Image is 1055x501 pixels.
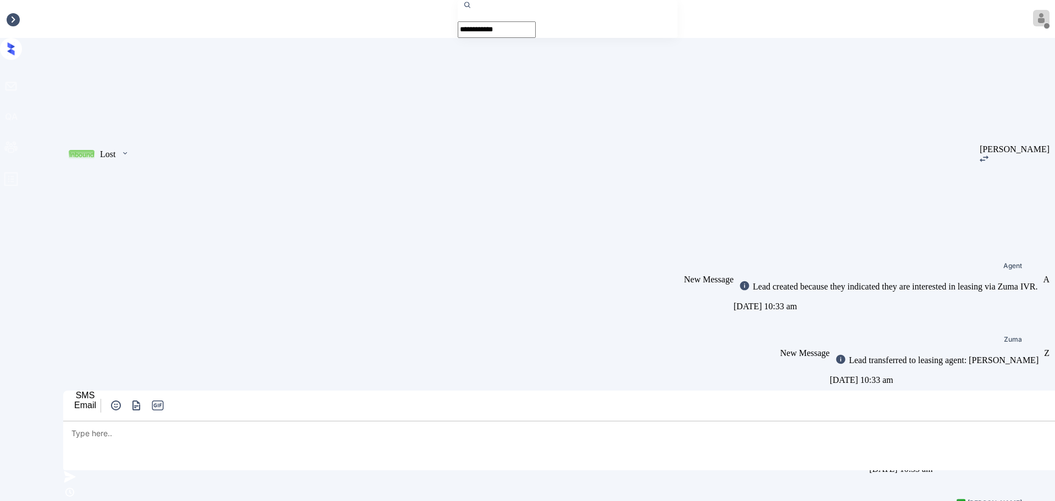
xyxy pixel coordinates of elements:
div: Sync'd w knock [830,388,1044,403]
img: icon-zuma [980,155,989,162]
span: New Message [684,275,734,284]
img: icon-zuma [835,354,846,365]
span: profile [3,171,19,191]
span: Agent [1003,263,1022,269]
div: Lead created because they indicated they are interested in leasing via Zuma IVR. [750,282,1037,292]
button: icon-zuma [108,399,124,412]
img: icon-zuma [63,486,76,499]
button: icon-zuma [129,399,145,412]
img: avatar [1033,10,1050,26]
div: Lost [100,149,115,159]
div: [PERSON_NAME] [980,144,1050,154]
img: icon-zuma [63,470,76,483]
div: [DATE] 10:33 am [830,372,1044,388]
div: Z [1044,348,1050,358]
div: Inbound [69,151,94,159]
img: icon-zuma [109,399,123,412]
div: SMS [74,391,96,400]
img: icon-zuma [739,280,750,291]
img: icon-zuma [130,399,143,412]
div: Zuma [1004,336,1022,343]
div: Lead transferred to leasing agent: [PERSON_NAME] [846,355,1039,365]
div: Email [74,400,96,410]
span: New Message [780,348,830,358]
div: A [1043,275,1050,285]
div: [DATE] 10:33 am [734,299,1043,314]
img: icon-zuma [121,148,129,158]
div: Inbox / [PERSON_NAME] [5,14,103,24]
